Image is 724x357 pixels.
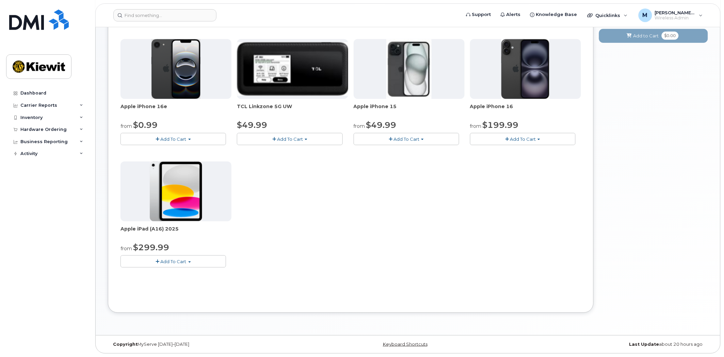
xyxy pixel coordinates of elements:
[655,15,696,21] span: Wireless Admin
[393,136,419,142] span: Add To Cart
[596,13,621,18] span: Quicklinks
[113,342,138,347] strong: Copyright
[643,11,648,19] span: M
[506,11,521,18] span: Alerts
[277,136,303,142] span: Add To Cart
[536,11,577,18] span: Knowledge Base
[462,8,496,21] a: Support
[694,327,719,352] iframe: Messenger Launcher
[366,120,397,130] span: $49.99
[237,103,348,117] div: TCL Linkzone 5G UW
[634,8,708,22] div: Melissa.Arnsdorff
[151,39,200,99] img: iphone16e.png
[599,29,708,43] button: Add to Cart $0.00
[113,9,216,21] input: Find something...
[386,39,432,99] img: iphone15.jpg
[237,120,267,130] span: $49.99
[354,123,365,129] small: from
[161,259,187,264] span: Add To Cart
[655,10,696,15] span: [PERSON_NAME].[PERSON_NAME]
[120,123,132,129] small: from
[629,342,659,347] strong: Last Update
[510,136,536,142] span: Add To Cart
[633,33,659,39] span: Add to Cart
[383,342,428,347] a: Keyboard Shortcuts
[472,11,491,18] span: Support
[237,133,342,145] button: Add To Cart
[662,32,679,40] span: $0.00
[133,120,158,130] span: $0.99
[120,103,231,117] div: Apple iPhone 16e
[237,42,348,96] img: linkzone5g.png
[526,8,582,21] a: Knowledge Base
[583,8,632,22] div: Quicklinks
[483,120,519,130] span: $199.99
[354,133,459,145] button: Add To Cart
[470,103,581,117] div: Apple iPhone 16
[108,342,308,347] div: MyServe [DATE]–[DATE]
[120,133,226,145] button: Add To Cart
[120,245,132,252] small: from
[354,103,465,117] div: Apple iPhone 15
[501,39,549,99] img: iphone_16_plus.png
[120,255,226,267] button: Add To Cart
[120,225,231,239] div: Apple iPad (A16) 2025
[470,123,482,129] small: from
[508,342,708,347] div: about 20 hours ago
[470,133,576,145] button: Add To Cart
[150,161,203,221] img: ipad_11.png
[161,136,187,142] span: Add To Cart
[133,242,169,252] span: $299.99
[496,8,526,21] a: Alerts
